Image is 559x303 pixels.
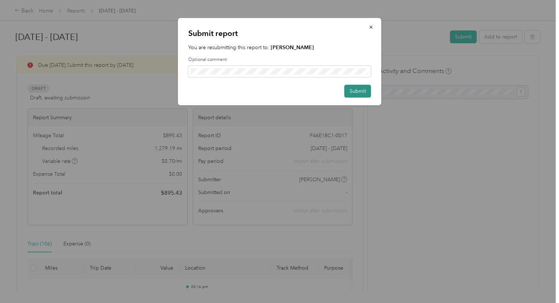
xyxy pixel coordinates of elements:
p: You are resubmitting this report to: [188,44,371,51]
button: Submit [344,85,371,98]
strong: [PERSON_NAME] [271,44,314,51]
label: Optional comment [188,56,371,63]
iframe: Everlance-gr Chat Button Frame [518,262,559,303]
p: Submit report [188,28,371,39]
